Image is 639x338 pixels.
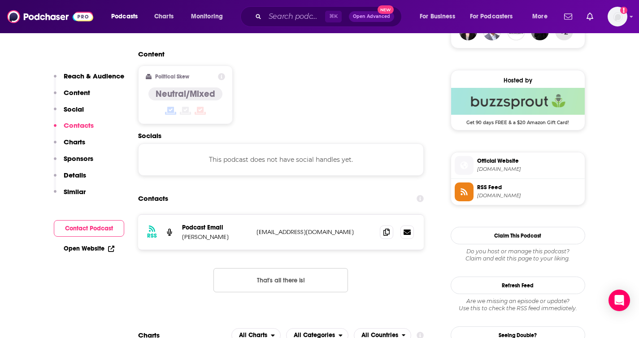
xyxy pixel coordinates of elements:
[477,157,581,165] span: Official Website
[64,154,93,163] p: Sponsors
[477,166,581,173] span: debbiereynoldsconsulting.com
[477,183,581,191] span: RSS Feed
[583,9,597,24] a: Show notifications dropdown
[451,88,585,115] img: Buzzsprout Deal: Get 90 days FREE & a $20 Amazon Gift Card!
[54,72,124,88] button: Reach & Audience
[265,9,325,24] input: Search podcasts, credits, & more...
[477,192,581,199] span: feeds.buzzsprout.com
[470,10,513,23] span: For Podcasters
[154,10,174,23] span: Charts
[413,9,466,24] button: open menu
[64,105,84,113] p: Social
[64,138,85,146] p: Charts
[147,232,157,239] h3: RSS
[464,9,526,24] button: open menu
[138,50,417,58] h2: Content
[54,88,90,105] button: Content
[155,74,189,80] h2: Political Skew
[349,11,394,22] button: Open AdvancedNew
[249,6,410,27] div: Search podcasts, credits, & more...
[451,115,585,126] span: Get 90 days FREE & a $20 Amazon Gift Card!
[561,9,576,24] a: Show notifications dropdown
[7,8,93,25] img: Podchaser - Follow, Share and Rate Podcasts
[64,72,124,80] p: Reach & Audience
[54,187,86,204] button: Similar
[191,10,223,23] span: Monitoring
[64,171,86,179] p: Details
[156,88,215,100] h4: Neutral/Mixed
[185,9,235,24] button: open menu
[54,105,84,121] button: Social
[608,7,627,26] button: Show profile menu
[378,5,394,14] span: New
[138,131,424,140] h2: Socials
[138,143,424,176] div: This podcast does not have social handles yet.
[526,9,559,24] button: open menu
[608,7,627,26] img: User Profile
[325,11,342,22] span: ⌘ K
[451,248,585,262] div: Claim and edit this page to your liking.
[608,7,627,26] span: Logged in as katiewhorton
[54,138,85,154] button: Charts
[182,233,249,241] p: [PERSON_NAME]
[353,14,390,19] span: Open Advanced
[54,154,93,171] button: Sponsors
[105,9,149,24] button: open menu
[420,10,455,23] span: For Business
[64,187,86,196] p: Similar
[54,121,94,138] button: Contacts
[213,268,348,292] button: Nothing here.
[620,7,627,14] svg: Add a profile image
[64,121,94,130] p: Contacts
[455,156,581,175] a: Official Website[DOMAIN_NAME]
[451,227,585,244] button: Claim This Podcast
[64,88,90,97] p: Content
[148,9,179,24] a: Charts
[256,228,373,236] p: [EMAIL_ADDRESS][DOMAIN_NAME]
[609,290,630,311] div: Open Intercom Messenger
[54,220,124,237] button: Contact Podcast
[138,190,168,207] h2: Contacts
[455,182,581,201] a: RSS Feed[DOMAIN_NAME]
[451,88,585,125] a: Buzzsprout Deal: Get 90 days FREE & a $20 Amazon Gift Card!
[54,171,86,187] button: Details
[111,10,138,23] span: Podcasts
[451,298,585,312] div: Are we missing an episode or update? Use this to check the RSS feed immediately.
[64,245,114,252] a: Open Website
[451,248,585,255] span: Do you host or manage this podcast?
[451,277,585,294] button: Refresh Feed
[532,10,548,23] span: More
[182,224,249,231] p: Podcast Email
[451,77,585,84] div: Hosted by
